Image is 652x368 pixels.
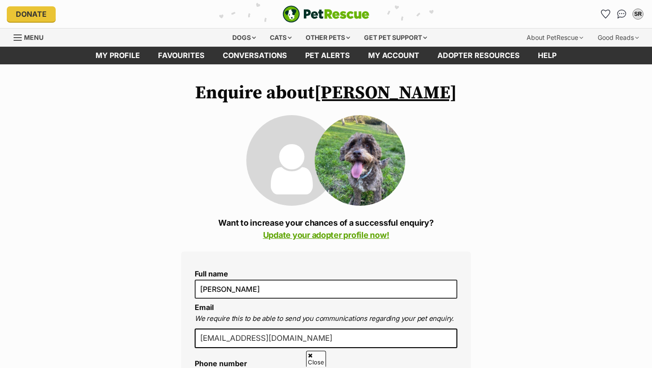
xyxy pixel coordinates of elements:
[598,7,645,21] ul: Account quick links
[264,29,298,47] div: Cats
[7,6,56,22] a: Donate
[226,29,262,47] div: Dogs
[428,47,529,64] a: Adopter resources
[617,10,627,19] img: chat-41dd97257d64d25036548639549fe6c8038ab92f7586957e7f3b1b290dea8141.svg
[195,280,457,299] input: E.g. Jimmy Chew
[299,29,356,47] div: Other pets
[283,5,369,23] img: logo-e224e6f780fb5917bec1dbf3a21bbac754714ae5b6737aabdf751b685950b380.svg
[181,217,471,241] p: Want to increase your chances of a successful enquiry?
[631,7,645,21] button: My account
[633,10,642,19] div: SR
[359,47,428,64] a: My account
[181,82,471,103] h1: Enquire about
[598,7,613,21] a: Favourites
[195,359,276,368] label: Phone number
[283,5,369,23] a: PetRescue
[195,314,457,324] p: We require this to be able to send you communications regarding your pet enquiry.
[24,34,43,41] span: Menu
[529,47,566,64] a: Help
[195,270,457,278] label: Full name
[314,82,457,104] a: [PERSON_NAME]
[195,303,214,312] label: Email
[149,47,214,64] a: Favourites
[214,47,296,64] a: conversations
[306,351,326,367] span: Close
[315,115,405,206] img: Milo Russelton
[296,47,359,64] a: Pet alerts
[263,230,389,240] a: Update your adopter profile now!
[591,29,645,47] div: Good Reads
[358,29,433,47] div: Get pet support
[614,7,629,21] a: Conversations
[520,29,590,47] div: About PetRescue
[86,47,149,64] a: My profile
[14,29,50,45] a: Menu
